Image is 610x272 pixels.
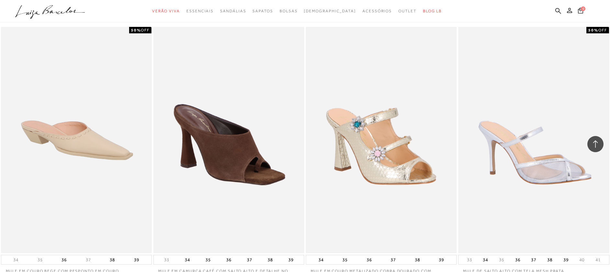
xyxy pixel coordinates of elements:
span: [DEMOGRAPHIC_DATA] [304,9,356,13]
button: 39 [132,255,141,264]
button: 33 [465,257,474,263]
span: OFF [141,28,150,32]
button: 36 [365,255,374,264]
span: Verão Viva [152,9,180,13]
button: 35 [204,255,213,264]
button: 39 [561,255,571,264]
button: 39 [437,255,446,264]
span: Essenciais [186,9,214,13]
button: 33 [162,257,171,263]
span: Sapatos [252,9,273,13]
span: OFF [598,28,607,32]
a: categoryNavScreenReaderText [186,5,214,17]
img: MULE EM COURO BEGE COM PESPONTO EM COURO [2,28,151,252]
a: categoryNavScreenReaderText [280,5,298,17]
a: categoryNavScreenReaderText [152,5,180,17]
button: 40 [577,257,586,263]
button: 35 [340,255,349,264]
button: 37 [389,255,398,264]
button: 37 [84,257,93,263]
a: BLOG LB [423,5,442,17]
a: noSubCategoriesText [304,5,356,17]
button: 35 [36,257,45,263]
a: categoryNavScreenReaderText [398,5,416,17]
a: categoryNavScreenReaderText [362,5,392,17]
strong: 50% [588,28,598,32]
button: 41 [593,257,603,263]
button: 34 [316,255,326,264]
button: 34 [481,255,490,264]
a: categoryNavScreenReaderText [220,5,246,17]
button: 0 [576,7,585,16]
button: 38 [266,255,275,264]
span: Outlet [398,9,416,13]
img: MULE EM CAMURÇA CAFÉ COM SALTO ALTO E DETALHE NO DEDO [154,28,304,252]
button: 37 [529,255,538,264]
button: 38 [413,255,422,264]
button: 38 [108,255,117,264]
button: 34 [183,255,192,264]
button: 34 [11,257,20,263]
span: 0 [581,6,585,11]
span: Bolsas [280,9,298,13]
a: categoryNavScreenReaderText [252,5,273,17]
strong: 50% [131,28,141,32]
span: Sandálias [220,9,246,13]
button: 36 [60,255,69,264]
button: 35 [497,257,506,263]
img: MULE EM COURO METALIZADO COBRA DOURADO COM PEDRARIAS [306,28,456,252]
button: 36 [513,255,522,264]
span: BLOG LB [423,9,442,13]
span: Acessórios [362,9,392,13]
button: 38 [545,255,554,264]
button: 39 [286,255,295,264]
button: 36 [224,255,233,264]
button: 37 [245,255,254,264]
img: MULE DE SALTO ALTO COM TELA MESH PRATA [459,28,608,252]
